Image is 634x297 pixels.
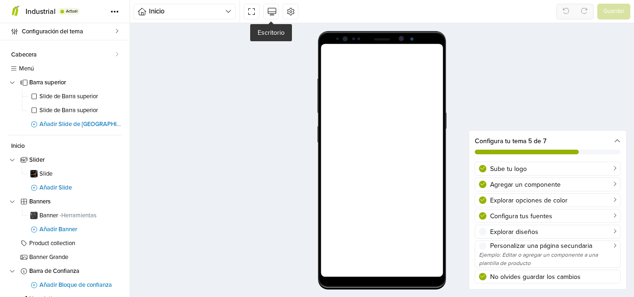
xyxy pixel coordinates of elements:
span: Slide de Barra superior [39,94,122,100]
span: Banners [29,199,122,205]
a: Slide de Barra superior [28,89,122,103]
div: Configura tus fuentes [490,211,616,221]
a: Añadir Slide [18,181,122,195]
a: Añadir Slide de [GEOGRAPHIC_DATA] [18,117,122,131]
span: Añadir Slide de [GEOGRAPHIC_DATA] [39,121,122,127]
a: Slide [28,167,122,181]
span: Menú [19,66,122,72]
span: Slide [39,171,122,177]
span: Banner [39,213,122,219]
div: Personalizar una página secundaria [490,241,616,251]
span: Configuración del tema [22,25,115,38]
span: Inicio [149,6,225,17]
a: Slide de Barra superior [28,103,122,117]
div: Configura tu tema 5 de 7 [475,136,621,146]
a: Cabecera [7,48,122,62]
span: Slide de Barra superior [39,107,122,114]
a: Barra superior [7,76,122,89]
button: Inicio [134,4,236,19]
span: Industrial [26,7,56,16]
a: Añadir Banner [18,222,122,236]
div: No olvides guardar los cambios [490,272,616,282]
div: Sube tu logo [490,164,616,174]
span: Cabecera [11,52,115,58]
span: Product collection [29,240,122,246]
div: Agregar un componente [490,180,616,190]
img: 32 [30,212,38,219]
span: Barra superior [29,80,122,86]
a: Product collection [7,236,122,250]
div: Ejemplo: Editar o agregar un componente a una plantilla de producto [479,251,616,267]
span: Inicio [11,143,122,149]
a: Añadir Bloque de confianza [18,278,122,292]
button: Guardar [597,4,630,19]
span: - Herramientas [59,212,97,219]
span: Barra de Confianza [29,268,122,274]
span: Guardar [603,7,624,16]
a: Banner Grande [7,250,122,264]
span: Banner Grande [29,254,122,260]
div: Configura tu tema 5 de 7 [469,131,626,160]
img: 32 [30,170,38,177]
a: Banners [7,195,122,209]
span: Slider [29,157,122,163]
span: Actual [66,9,78,13]
a: Banner -Herramientas [28,209,122,222]
a: Slider [7,153,122,167]
a: Sube tu logo [475,162,621,176]
span: Añadir Slide [39,185,122,191]
span: Añadir Bloque de confianza [39,282,122,288]
div: Explorar diseños [490,227,616,237]
div: Explorar opciones de color [490,196,616,205]
a: Barra de Confianza [7,264,122,278]
a: Menú [7,62,122,76]
span: Añadir Banner [39,227,122,233]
